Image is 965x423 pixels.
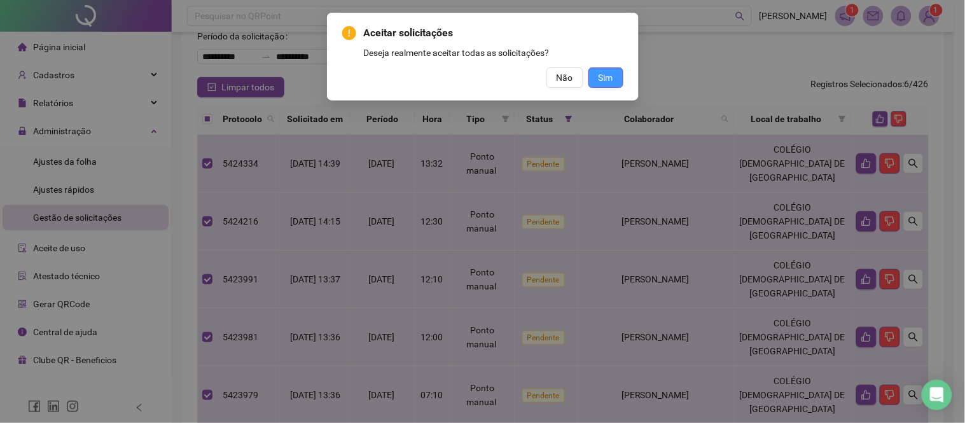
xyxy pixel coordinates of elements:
button: Sim [588,67,623,88]
span: Aceitar solicitações [364,25,623,41]
div: Open Intercom Messenger [922,380,952,410]
span: Não [557,71,573,85]
button: Não [546,67,583,88]
span: exclamation-circle [342,26,356,40]
span: Sim [599,71,613,85]
div: Deseja realmente aceitar todas as solicitações? [364,46,623,60]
